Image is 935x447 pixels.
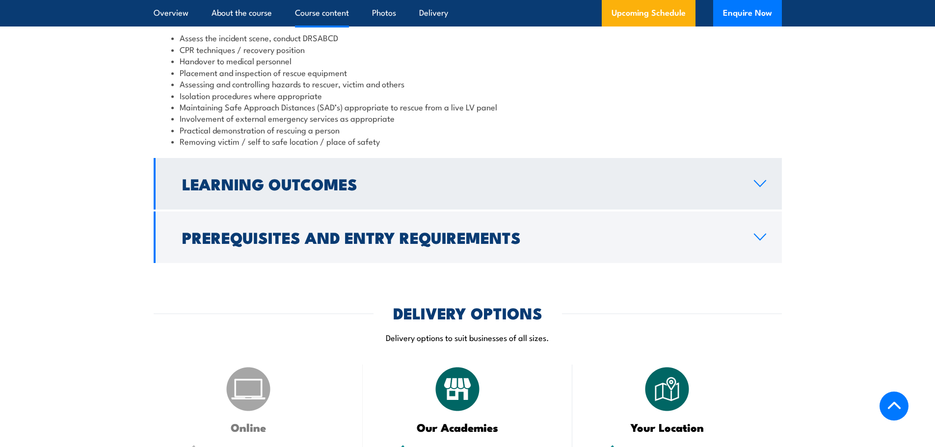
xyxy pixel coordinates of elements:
a: Prerequisites and Entry Requirements [154,211,782,263]
li: Assessing and controlling hazards to rescuer, victim and others [171,78,764,89]
li: Maintaining Safe Approach Distances (SAD’s) appropriate to rescue from a live LV panel [171,101,764,112]
p: Delivery options to suit businesses of all sizes. [154,332,782,343]
li: Isolation procedures where appropriate [171,90,764,101]
li: Handover to medical personnel [171,55,764,66]
h2: DELIVERY OPTIONS [393,306,542,319]
h3: Online [178,421,319,433]
h3: Your Location [597,421,738,433]
h2: Prerequisites and Entry Requirements [182,230,738,244]
li: Assess the incident scene, conduct DRSABCD [171,32,764,43]
li: CPR techniques / recovery position [171,44,764,55]
li: Involvement of external emergency services as appropriate [171,112,764,124]
h2: Learning Outcomes [182,177,738,190]
h3: Our Academies [387,421,528,433]
a: Learning Outcomes [154,158,782,210]
li: Placement and inspection of rescue equipment [171,67,764,78]
li: Removing victim / self to safe location / place of safety [171,135,764,147]
li: Practical demonstration of rescuing a person [171,124,764,135]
